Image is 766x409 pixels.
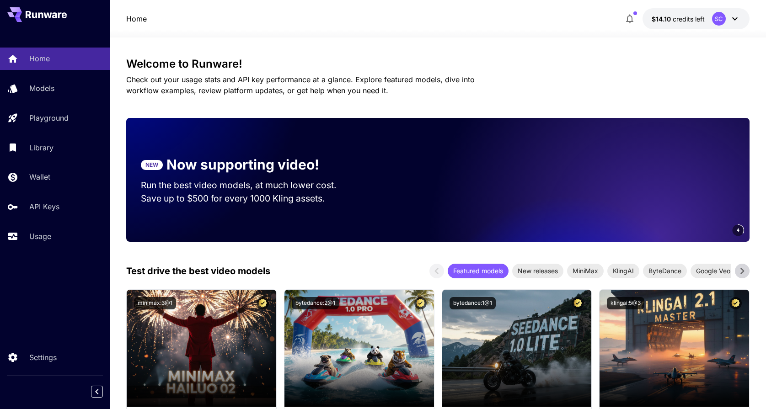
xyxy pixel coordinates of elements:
[134,297,176,309] button: minimax:3@1
[284,290,434,407] img: alt
[91,386,103,398] button: Collapse sidebar
[643,264,687,278] div: ByteDance
[691,266,736,276] span: Google Veo
[29,83,54,94] p: Models
[572,297,584,309] button: Certified Model – Vetted for best performance and includes a commercial license.
[567,266,604,276] span: MiniMax
[127,290,276,407] img: alt
[29,112,69,123] p: Playground
[29,231,51,242] p: Usage
[652,14,705,24] div: $14.09696
[126,75,475,95] span: Check out your usage stats and API key performance at a glance. Explore featured models, dive int...
[414,297,427,309] button: Certified Model – Vetted for best performance and includes a commercial license.
[257,297,269,309] button: Certified Model – Vetted for best performance and includes a commercial license.
[98,383,110,400] div: Collapse sidebar
[512,264,563,278] div: New releases
[607,264,639,278] div: KlingAI
[29,53,50,64] p: Home
[29,201,59,212] p: API Keys
[126,264,270,278] p: Test drive the best video models
[141,192,354,205] p: Save up to $500 for every 1000 Kling assets.
[712,12,726,26] div: SC
[607,266,639,276] span: KlingAI
[126,13,147,24] nav: breadcrumb
[691,264,736,278] div: Google Veo
[607,297,644,309] button: klingai:5@3
[166,154,319,175] p: Now supporting video!
[643,266,687,276] span: ByteDance
[126,13,147,24] a: Home
[29,142,54,153] p: Library
[737,227,739,234] span: 4
[652,15,673,23] span: $14.10
[141,179,354,192] p: Run the best video models, at much lower cost.
[448,264,509,278] div: Featured models
[292,297,339,309] button: bytedance:2@1
[729,297,742,309] button: Certified Model – Vetted for best performance and includes a commercial license.
[126,58,750,70] h3: Welcome to Runware!
[643,8,750,29] button: $14.09696SC
[673,15,705,23] span: credits left
[29,352,57,363] p: Settings
[600,290,749,407] img: alt
[145,161,158,169] p: NEW
[448,266,509,276] span: Featured models
[450,297,496,309] button: bytedance:1@1
[29,171,50,182] p: Wallet
[567,264,604,278] div: MiniMax
[512,266,563,276] span: New releases
[442,290,592,407] img: alt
